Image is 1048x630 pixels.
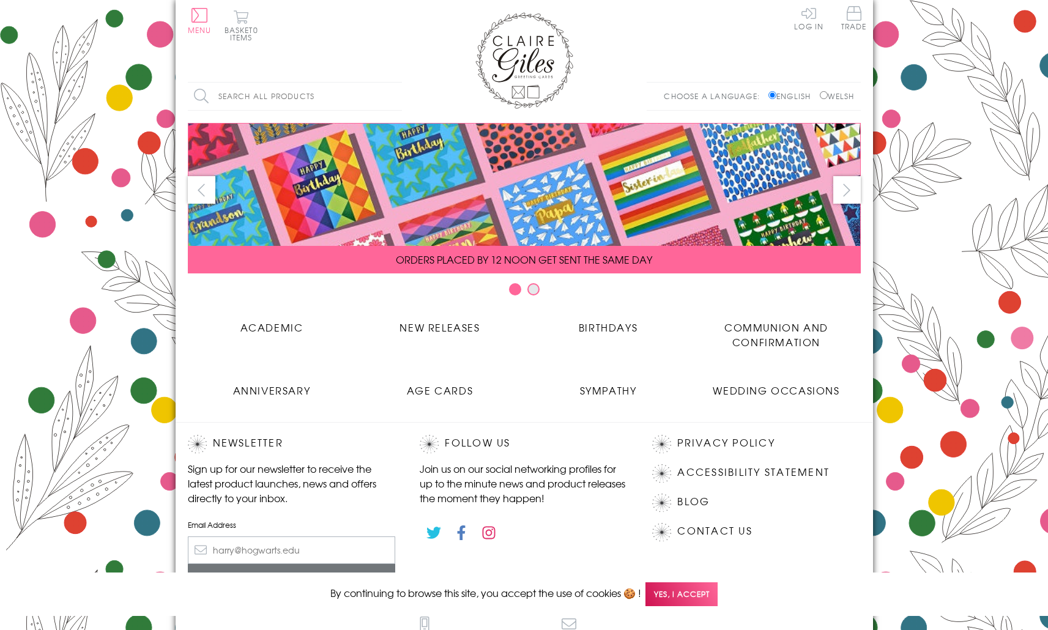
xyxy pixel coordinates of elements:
a: Anniversary [188,374,356,398]
label: English [768,91,817,102]
a: Blog [677,494,710,510]
span: Communion and Confirmation [724,320,828,349]
a: Wedding Occasions [693,374,861,398]
a: Log In [794,6,823,30]
button: Menu [188,8,212,34]
p: Choose a language: [664,91,766,102]
button: Carousel Page 2 [527,283,540,295]
h2: Follow Us [420,435,628,453]
a: Sympathy [524,374,693,398]
span: New Releases [400,320,480,335]
div: Carousel Pagination [188,283,861,302]
input: harry@hogwarts.edu [188,536,396,564]
span: Yes, I accept [645,582,718,606]
a: Accessibility Statement [677,464,830,481]
span: Anniversary [233,383,311,398]
a: Age Cards [356,374,524,398]
span: Age Cards [407,383,473,398]
a: Contact Us [677,523,752,539]
a: Academic [188,311,356,335]
p: Sign up for our newsletter to receive the latest product launches, news and offers directly to yo... [188,461,396,505]
span: 0 items [230,24,258,43]
a: Birthdays [524,311,693,335]
button: Carousel Page 1 (Current Slide) [509,283,521,295]
span: Wedding Occasions [713,383,839,398]
a: Privacy Policy [677,435,775,451]
button: Basket0 items [225,10,258,41]
span: Academic [240,320,303,335]
span: ORDERS PLACED BY 12 NOON GET SENT THE SAME DAY [396,252,652,267]
input: Subscribe [188,564,396,591]
h2: Newsletter [188,435,396,453]
button: next [833,176,861,204]
input: Search all products [188,83,402,110]
label: Welsh [820,91,855,102]
a: Communion and Confirmation [693,311,861,349]
input: Search [390,83,402,110]
input: Welsh [820,91,828,99]
img: Claire Giles Greetings Cards [475,12,573,109]
a: Trade [841,6,867,32]
span: Menu [188,24,212,35]
label: Email Address [188,519,396,530]
span: Sympathy [580,383,637,398]
input: English [768,91,776,99]
a: New Releases [356,311,524,335]
p: Join us on our social networking profiles for up to the minute news and product releases the mome... [420,461,628,505]
span: Trade [841,6,867,30]
span: Birthdays [579,320,637,335]
button: prev [188,176,215,204]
